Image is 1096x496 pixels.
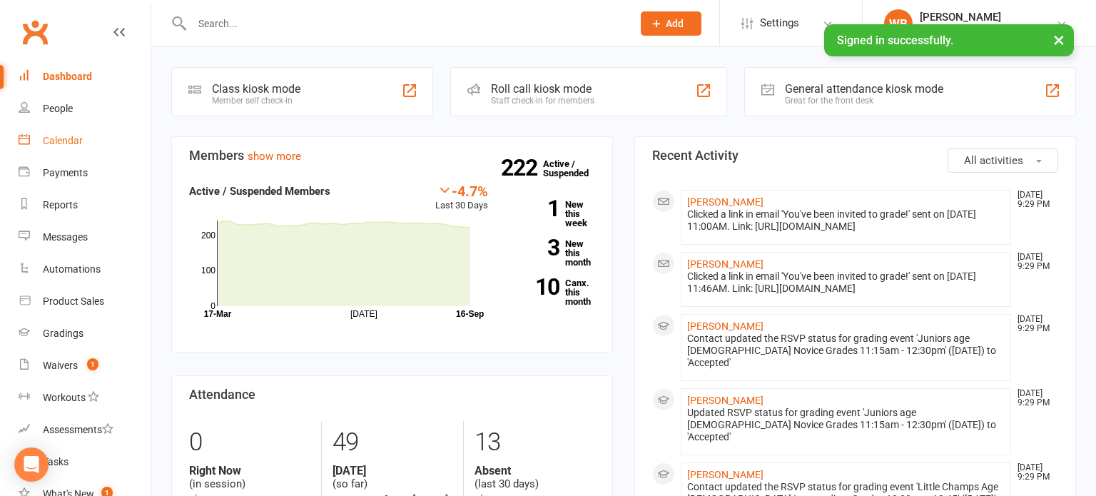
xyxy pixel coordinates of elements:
[475,421,595,464] div: 13
[19,285,151,318] a: Product Sales
[543,148,606,188] a: 222Active / Suspended
[509,239,595,267] a: 3New this month
[19,221,151,253] a: Messages
[948,148,1058,173] button: All activities
[1010,191,1057,209] time: [DATE] 9:29 PM
[333,421,453,464] div: 49
[43,231,88,243] div: Messages
[509,276,559,298] strong: 10
[43,263,101,275] div: Automations
[19,446,151,478] a: Tasks
[435,183,488,213] div: Last 30 Days
[687,333,1005,369] div: Contact updated the RSVP status for grading event 'Juniors age [DEMOGRAPHIC_DATA] Novice Grades 1...
[884,9,913,38] div: WB
[43,456,68,467] div: Tasks
[687,196,763,208] a: [PERSON_NAME]
[43,167,88,178] div: Payments
[509,237,559,258] strong: 3
[43,295,104,307] div: Product Sales
[17,14,53,50] a: Clubworx
[964,154,1023,167] span: All activities
[19,318,151,350] a: Gradings
[687,407,1005,443] div: Updated RSVP status for grading event 'Juniors age [DEMOGRAPHIC_DATA] Novice Grades 11:15am - 12:...
[43,392,86,403] div: Workouts
[920,24,1056,36] div: Premier Martial Arts Harrogate
[687,395,763,406] a: [PERSON_NAME]
[19,157,151,189] a: Payments
[837,34,953,47] span: Signed in successfully.
[509,200,595,228] a: 1New this week
[687,469,763,480] a: [PERSON_NAME]
[43,360,78,371] div: Waivers
[1010,389,1057,408] time: [DATE] 9:29 PM
[785,82,943,96] div: General attendance kiosk mode
[652,148,1058,163] h3: Recent Activity
[333,464,453,477] strong: [DATE]
[212,96,300,106] div: Member self check-in
[666,18,684,29] span: Add
[509,198,559,219] strong: 1
[43,328,83,339] div: Gradings
[19,61,151,93] a: Dashboard
[509,278,595,306] a: 10Canx. this month
[19,414,151,446] a: Assessments
[1010,315,1057,333] time: [DATE] 9:29 PM
[687,208,1005,233] div: Clicked a link in email 'You've been invited to grade!' sent on [DATE] 11:00AM. Link: [URL][DOMAI...
[248,150,301,163] a: show more
[19,253,151,285] a: Automations
[14,447,49,482] div: Open Intercom Messenger
[43,424,113,435] div: Assessments
[43,71,92,82] div: Dashboard
[189,464,310,477] strong: Right Now
[189,185,330,198] strong: Active / Suspended Members
[687,258,763,270] a: [PERSON_NAME]
[19,93,151,125] a: People
[87,358,98,370] span: 1
[19,350,151,382] a: Waivers 1
[19,382,151,414] a: Workouts
[435,183,488,198] div: -4.7%
[43,135,83,146] div: Calendar
[19,189,151,221] a: Reports
[687,270,1005,295] div: Clicked a link in email 'You've been invited to grade!' sent on [DATE] 11:46AM. Link: [URL][DOMAI...
[491,82,594,96] div: Roll call kiosk mode
[785,96,943,106] div: Great for the front desk
[687,320,763,332] a: [PERSON_NAME]
[43,103,73,114] div: People
[189,464,310,491] div: (in session)
[189,148,595,163] h3: Members
[1010,253,1057,271] time: [DATE] 9:29 PM
[501,157,543,178] strong: 222
[19,125,151,157] a: Calendar
[760,7,799,39] span: Settings
[333,464,453,491] div: (so far)
[920,11,1056,24] div: [PERSON_NAME]
[475,464,595,477] strong: Absent
[188,14,622,34] input: Search...
[189,421,310,464] div: 0
[1010,463,1057,482] time: [DATE] 9:29 PM
[641,11,701,36] button: Add
[1046,24,1072,55] button: ×
[189,388,595,402] h3: Attendance
[491,96,594,106] div: Staff check-in for members
[43,199,78,211] div: Reports
[475,464,595,491] div: (last 30 days)
[212,82,300,96] div: Class kiosk mode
